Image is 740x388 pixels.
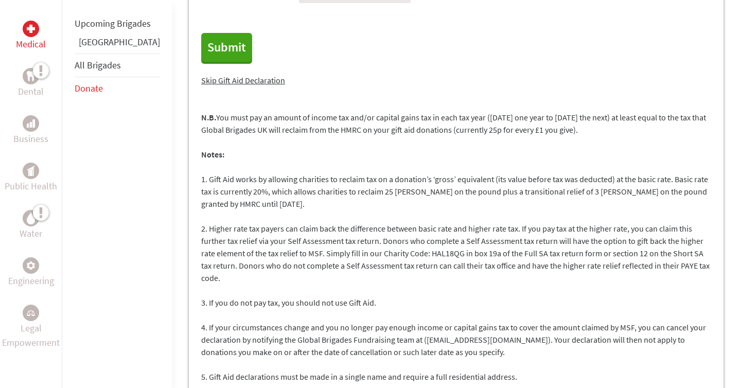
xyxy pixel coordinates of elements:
img: Business [27,119,35,128]
a: Skip Gift Aid Declaration [201,75,285,85]
a: Public HealthPublic Health [5,163,57,193]
span: 4. If your circumstances change and you no longer pay enough income or capital gains tax to cover... [201,322,706,357]
a: MedicalMedical [16,21,46,51]
strong: Notes: [201,149,224,160]
img: Legal Empowerment [27,310,35,316]
a: Submit [201,33,252,62]
a: EngineeringEngineering [8,257,54,288]
div: Dental [23,68,39,84]
p: Public Health [5,179,57,193]
span: 3. If you do not pay tax, you should not use Gift Aid. [201,297,376,308]
p: Water [20,226,42,241]
a: [GEOGRAPHIC_DATA] [79,36,160,48]
p: Business [13,132,48,146]
li: Donate [75,77,160,100]
a: Legal EmpowermentLegal Empowerment [2,305,60,350]
span: 1. Gift Aid works by allowing charities to reclaim tax on a donation’s ‘gross’ equivalent (its va... [201,174,708,209]
p: Engineering [8,274,54,288]
strong: N.B. [201,112,216,122]
div: Legal Empowerment [23,305,39,321]
li: Panama [75,35,160,54]
div: Medical [23,21,39,37]
a: DentalDental [18,68,44,99]
p: Legal Empowerment [2,321,60,350]
div: Public Health [23,163,39,179]
img: Medical [27,25,35,33]
a: BusinessBusiness [13,115,48,146]
li: Upcoming Brigades [75,12,160,35]
span: 5. Gift Aid declarations must be made in a single name and require a full residential address. [201,372,517,382]
div: Business [23,115,39,132]
a: Donate [75,82,103,94]
p: Medical [16,37,46,51]
a: All Brigades [75,59,121,71]
img: Water [27,212,35,224]
span: 2. Higher rate tax payers can claim back the difference between basic rate and higher rate tax. I... [201,223,710,283]
li: All Brigades [75,54,160,77]
a: Upcoming Brigades [75,17,151,29]
p: Dental [18,84,44,99]
div: Water [23,210,39,226]
a: WaterWater [20,210,42,241]
img: Dental [27,71,35,81]
div: Engineering [23,257,39,274]
img: Public Health [27,166,35,176]
img: Engineering [27,261,35,270]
